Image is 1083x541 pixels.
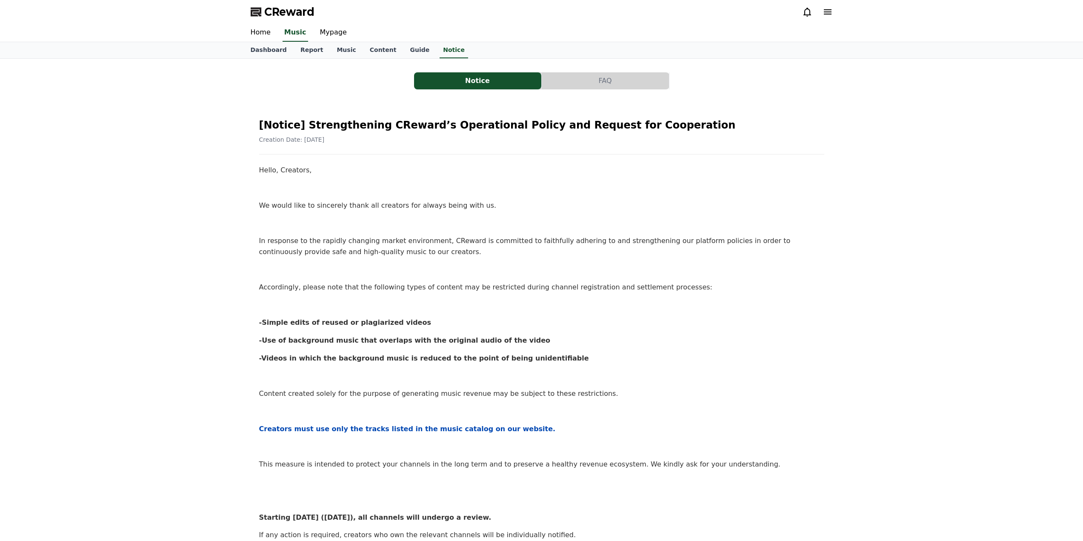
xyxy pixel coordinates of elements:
[251,5,314,19] a: CReward
[259,165,824,176] p: Hello, Creators,
[259,136,325,143] span: Creation Date: [DATE]
[259,388,824,399] p: Content created solely for the purpose of generating music revenue may be subject to these restri...
[259,282,824,293] p: Accordingly, please note that the following types of content may be restricted during channel reg...
[259,530,824,541] p: If any action is required, creators who own the relevant channels will be individually notified.
[403,42,436,58] a: Guide
[283,24,308,42] a: Music
[264,5,314,19] span: CReward
[259,235,824,257] p: In response to the rapidly changing market environment, CReward is committed to faithfully adheri...
[259,425,556,433] strong: Creators must use only the tracks listed in the music catalog on our website.
[259,118,824,132] h2: [Notice] Strengthening CReward’s Operational Policy and Request for Cooperation
[259,459,824,470] p: This measure is intended to protect your channels in the long term and to preserve a healthy reve...
[294,42,330,58] a: Report
[259,318,431,326] strong: -Simple edits of reused or plagiarized videos
[363,42,403,58] a: Content
[414,72,541,89] button: Notice
[259,336,551,344] strong: -Use of background music that overlaps with the original audio of the video
[542,72,669,89] button: FAQ
[259,513,491,521] strong: Starting [DATE] ([DATE]), all channels will undergo a review.
[259,200,824,211] p: We would like to sincerely thank all creators for always being with us.
[259,354,589,362] strong: -Videos in which the background music is reduced to the point of being unidentifiable
[440,42,468,58] a: Notice
[244,24,277,42] a: Home
[313,24,354,42] a: Mypage
[414,72,542,89] a: Notice
[244,42,294,58] a: Dashboard
[330,42,363,58] a: Music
